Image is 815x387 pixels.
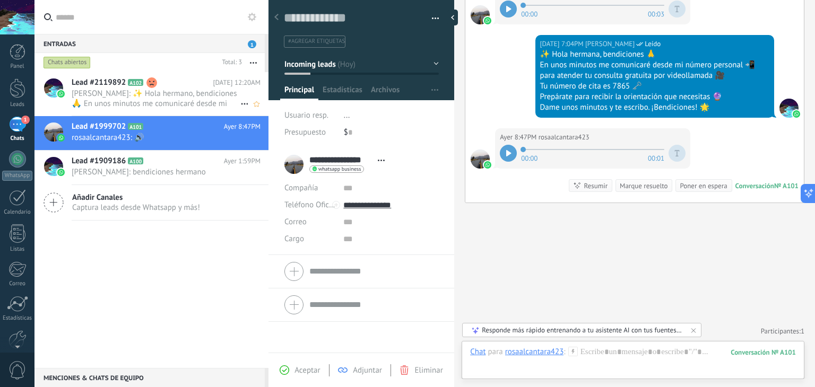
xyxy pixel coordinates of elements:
[471,149,490,169] span: rosaalcantara423
[284,85,314,100] span: Principal
[680,181,727,191] div: Poner en espera
[224,121,261,132] span: Ayer 8:47PM
[648,153,664,162] span: 00:01
[21,116,30,124] span: 1
[2,315,33,322] div: Estadísticas
[284,107,336,124] div: Usuario resp.
[484,17,491,24] img: waba.svg
[218,57,242,68] div: Total: 3
[484,161,491,169] img: waba.svg
[774,181,799,190] div: № A101
[284,231,335,248] div: Cargo
[344,124,439,141] div: $
[2,209,33,216] div: Calendario
[72,77,126,88] span: Lead #2119892
[2,280,33,287] div: Correo
[488,347,503,357] span: para
[540,81,769,92] div: Tu número de cita es 7865 🗝️
[620,181,667,191] div: Marque resuelto
[34,72,268,116] a: Lead #2119892 A102 [DATE] 12:20AM [PERSON_NAME]: ✨ Hola hermano, bendiciones 🙏 En unos minutos me...
[540,39,585,49] div: [DATE] 7:04PM
[34,34,265,53] div: Entradas
[72,133,240,143] span: rosaalcantara423: 🔊
[540,49,769,60] div: ✨ Hola hermana, bendiciones 🙏
[72,156,126,166] span: Lead #1909186
[471,5,490,24] span: rosaalcantara423
[284,180,335,197] div: Compañía
[447,10,458,25] div: Ocultar
[323,85,362,100] span: Estadísticas
[72,121,126,132] span: Lead #1999702
[284,110,328,120] span: Usuario resp.
[57,134,65,142] img: waba.svg
[284,124,336,141] div: Presupuesto
[521,9,537,17] span: 00:00
[539,132,589,143] span: rosaalcantara423
[57,169,65,176] img: waba.svg
[284,235,304,243] span: Cargo
[584,181,608,191] div: Resumir
[2,63,33,70] div: Panel
[585,39,635,49] span: Julian Cortes (Oficina de Venta)
[2,246,33,253] div: Listas
[284,214,307,231] button: Correo
[521,153,537,162] span: 00:00
[224,156,261,166] span: Ayer 1:59PM
[213,77,261,88] span: [DATE] 12:20AM
[500,132,538,143] div: Ayer 8:47PM
[288,38,345,45] span: #agregar etiquetas
[72,89,240,109] span: [PERSON_NAME]: ✨ Hola hermano, bendiciones 🙏 En unos minutos me comunicaré desde mi número person...
[353,365,382,375] span: Adjuntar
[414,365,443,375] span: Eliminar
[371,85,400,100] span: Archivos
[128,79,143,86] span: A102
[793,110,800,118] img: waba.svg
[72,192,200,203] span: Añadir Canales
[34,368,265,387] div: Menciones & Chats de equipo
[34,116,268,150] a: Lead #1999702 A101 Ayer 8:47PM rosaalcantara423: 🔊
[248,40,256,48] span: 1
[779,99,799,118] span: Julian Cortes
[318,166,361,172] span: whatsapp business
[72,167,240,177] span: [PERSON_NAME]: bendiciones hermano
[482,326,683,335] div: Responde más rápido entrenando a tu asistente AI con tus fuentes de datos
[648,9,664,17] span: 00:03
[731,348,796,357] div: 101
[2,101,33,108] div: Leads
[540,102,769,113] div: Dame unos minutos y te escribo. ¡Bendiciones! 🌟
[505,347,564,356] div: rosaalcantara423
[2,171,32,181] div: WhatsApp
[128,123,143,130] span: A101
[284,200,340,210] span: Teléfono Oficina
[72,203,200,213] span: Captura leads desde Whatsapp y más!
[563,347,565,357] span: :
[284,127,326,137] span: Presupuesto
[57,90,65,98] img: waba.svg
[44,56,91,69] div: Chats abiertos
[761,327,804,336] a: Participantes:1
[540,92,769,102] div: Prepárate para recibir la orientación que necesitas 🔮
[344,110,350,120] span: ...
[294,365,320,375] span: Aceptar
[540,60,769,81] div: En unos minutos me comunicaré desde mi número personal 📲 para atender tu consulta gratuita por vi...
[801,327,804,336] span: 1
[34,151,268,184] a: Lead #1909186 A100 Ayer 1:59PM [PERSON_NAME]: bendiciones hermano
[645,39,661,49] span: Leído
[284,197,335,214] button: Teléfono Oficina
[128,157,143,164] span: A100
[2,135,33,142] div: Chats
[284,217,307,227] span: Correo
[735,181,774,190] div: Conversación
